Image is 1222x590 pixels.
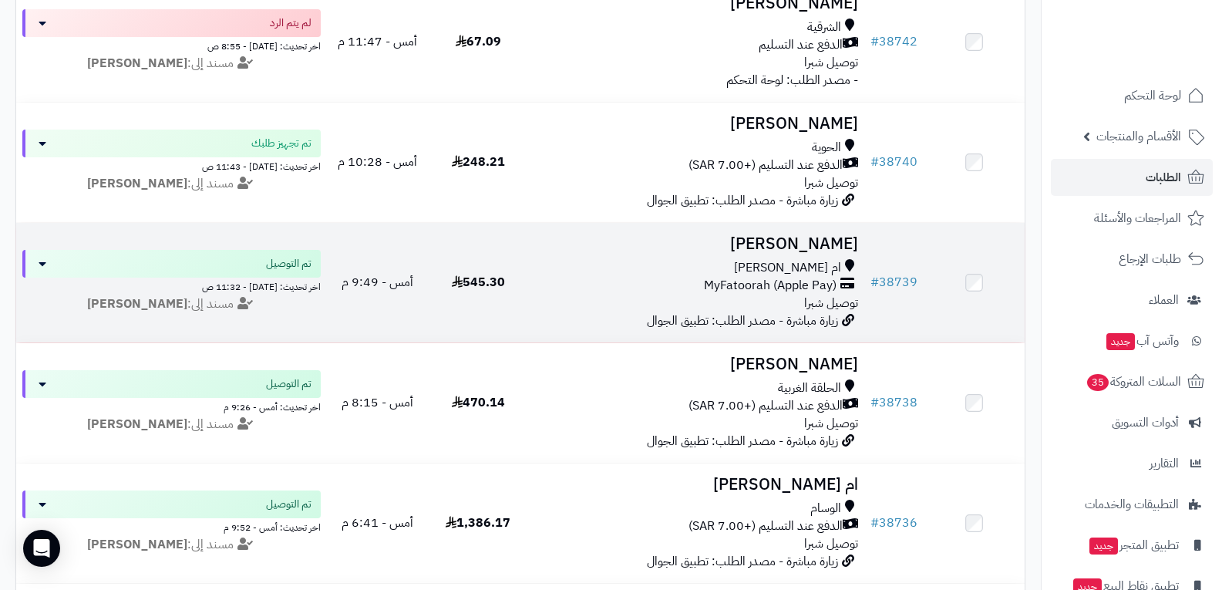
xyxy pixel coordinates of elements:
span: زيارة مباشرة - مصدر الطلب: تطبيق الجوال [647,312,838,330]
span: جديد [1089,538,1118,555]
a: لوحة التحكم [1051,77,1213,114]
span: توصيل شبرا [804,53,858,72]
a: #38740 [870,153,917,171]
span: 67.09 [456,32,501,51]
span: لوحة التحكم [1124,85,1181,106]
span: أمس - 9:49 م [342,273,413,292]
span: 470.14 [452,393,505,412]
span: التطبيقات والخدمات [1085,494,1179,515]
span: أمس - 10:28 م [338,153,417,171]
span: لم يتم الرد [270,15,311,31]
div: اخر تحديث: أمس - 9:26 م [22,398,321,414]
span: أمس - 11:47 م [338,32,417,51]
span: توصيل شبرا [804,294,858,312]
a: وآتس آبجديد [1051,322,1213,359]
strong: [PERSON_NAME] [87,535,187,554]
span: 248.21 [452,153,505,171]
span: الدفع عند التسليم [759,36,843,54]
h3: [PERSON_NAME] [535,115,859,133]
a: العملاء [1051,282,1213,319]
a: #38742 [870,32,917,51]
span: ام [PERSON_NAME] [734,259,841,277]
div: اخر تحديث: [DATE] - 11:32 ص [22,278,321,294]
span: أمس - 8:15 م [342,393,413,412]
h3: [PERSON_NAME] [535,235,859,253]
h3: [PERSON_NAME] [535,356,859,373]
div: مسند إلى: [11,295,332,313]
span: الأقسام والمنتجات [1096,126,1181,147]
span: الحلقة الغربية [778,379,841,397]
a: #38739 [870,273,917,292]
div: مسند إلى: [11,175,332,193]
a: #38738 [870,393,917,412]
a: السلات المتروكة35 [1051,363,1213,400]
strong: [PERSON_NAME] [87,415,187,433]
div: مسند إلى: [11,55,332,72]
span: جديد [1106,333,1135,350]
a: تطبيق المتجرجديد [1051,527,1213,564]
a: التطبيقات والخدمات [1051,486,1213,523]
span: MyFatoorah (Apple Pay) [704,277,837,295]
div: Open Intercom Messenger [23,530,60,567]
span: # [870,514,879,532]
strong: [PERSON_NAME] [87,174,187,193]
span: أدوات التسويق [1112,412,1179,433]
div: اخر تحديث: [DATE] - 11:43 ص [22,157,321,174]
span: 545.30 [452,273,505,292]
h3: ام [PERSON_NAME] [535,476,859,494]
span: تم التوصيل [266,497,311,512]
span: الحوية [812,139,841,157]
span: المراجعات والأسئلة [1094,207,1181,229]
span: توصيل شبرا [804,174,858,192]
span: الوسام [810,500,841,518]
span: زيارة مباشرة - مصدر الطلب: تطبيق الجوال [647,552,838,571]
span: تطبيق المتجر [1088,534,1179,556]
span: الدفع عند التسليم (+7.00 SAR) [688,397,843,415]
span: 1,386.17 [446,514,510,532]
span: # [870,273,879,292]
a: التقارير [1051,445,1213,482]
div: مسند إلى: [11,536,332,554]
span: تم التوصيل [266,256,311,271]
span: 35 [1086,373,1110,392]
span: وآتس آب [1105,330,1179,352]
a: الطلبات [1051,159,1213,196]
div: مسند إلى: [11,416,332,433]
a: طلبات الإرجاع [1051,241,1213,278]
span: تم تجهيز طلبك [251,136,311,151]
a: أدوات التسويق [1051,404,1213,441]
a: المراجعات والأسئلة [1051,200,1213,237]
span: تم التوصيل [266,376,311,392]
a: #38736 [870,514,917,532]
strong: [PERSON_NAME] [87,295,187,313]
span: طلبات الإرجاع [1119,248,1181,270]
span: # [870,32,879,51]
span: توصيل شبرا [804,534,858,553]
span: الطلبات [1146,167,1181,188]
span: الدفع عند التسليم (+7.00 SAR) [688,157,843,174]
span: العملاء [1149,289,1179,311]
strong: [PERSON_NAME] [87,54,187,72]
div: اخر تحديث: [DATE] - 8:55 ص [22,37,321,53]
span: زيارة مباشرة - مصدر الطلب: تطبيق الجوال [647,432,838,450]
span: أمس - 6:41 م [342,514,413,532]
img: logo-2.png [1117,14,1207,46]
span: توصيل شبرا [804,414,858,433]
span: الشرقية [807,19,841,36]
div: اخر تحديث: أمس - 9:52 م [22,518,321,534]
span: التقارير [1150,453,1179,474]
span: الدفع عند التسليم (+7.00 SAR) [688,518,843,535]
span: السلات المتروكة [1086,371,1181,393]
span: # [870,153,879,171]
span: زيارة مباشرة - مصدر الطلب: تطبيق الجوال [647,191,838,210]
span: # [870,393,879,412]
